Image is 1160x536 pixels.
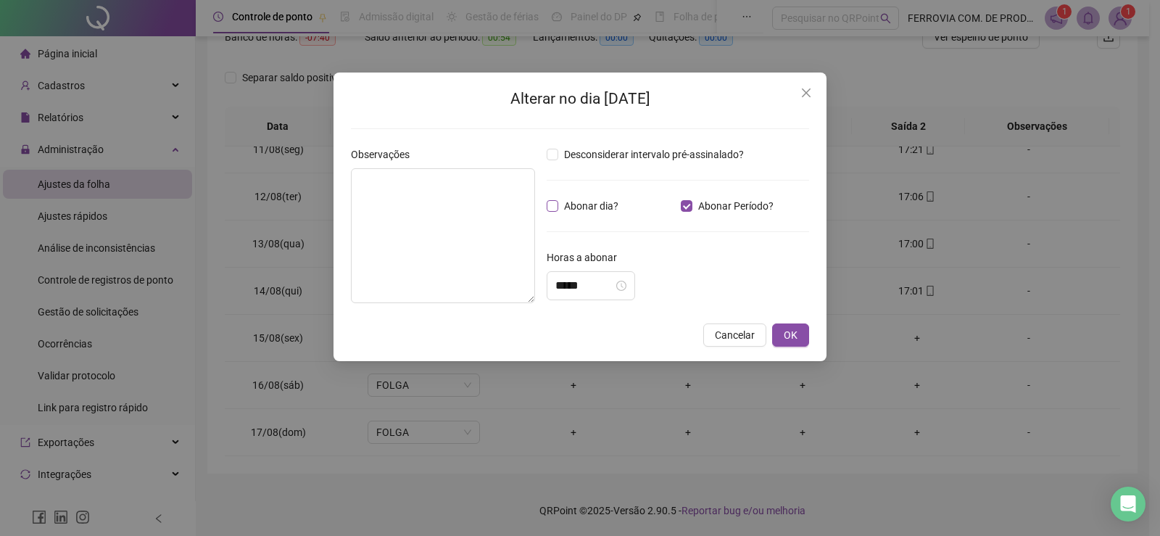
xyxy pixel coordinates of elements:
[558,198,624,214] span: Abonar dia?
[800,87,812,99] span: close
[795,81,818,104] button: Close
[1111,487,1145,521] div: Open Intercom Messenger
[703,323,766,347] button: Cancelar
[692,198,779,214] span: Abonar Período?
[715,327,755,343] span: Cancelar
[547,250,626,265] label: Horas a abonar
[784,327,797,343] span: OK
[351,147,419,162] label: Observações
[351,87,809,111] h2: Alterar no dia [DATE]
[772,323,809,347] button: OK
[558,147,750,162] span: Desconsiderar intervalo pré-assinalado?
